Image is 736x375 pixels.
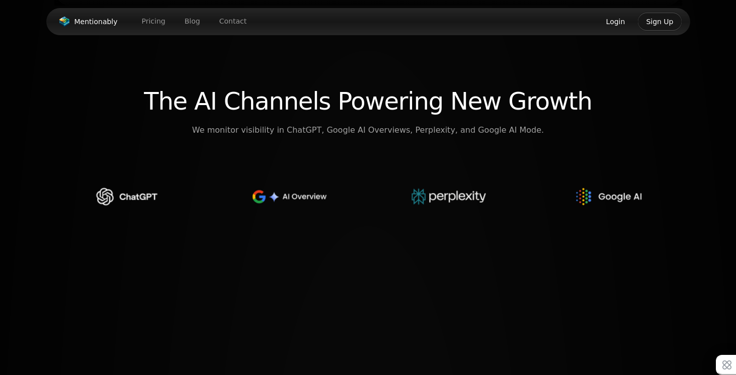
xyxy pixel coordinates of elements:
img: google ai [569,176,650,217]
img: perplexity [408,176,489,217]
button: Login [598,12,634,31]
a: Pricing [134,14,174,29]
button: Sign Up [637,12,682,31]
img: Mentionably logo [58,17,70,27]
span: The AI Channels Powering New Growth [144,86,592,116]
span: Mentionably [74,17,118,27]
a: Mentionably [54,15,122,29]
a: Contact [211,14,255,29]
a: Blog [177,14,208,29]
img: ai overviews [248,176,328,217]
img: chatgpt [87,176,167,217]
span: We monitor visibility in ChatGPT, Google AI Overviews, Perplexity, and Google AI Mode. [192,124,544,136]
